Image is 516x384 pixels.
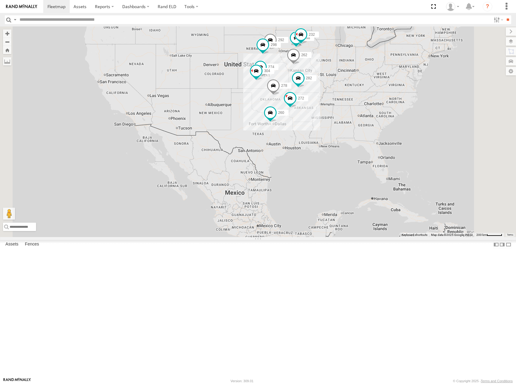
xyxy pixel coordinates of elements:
label: Dock Summary Table to the Right [499,240,505,249]
div: Version: 309.01 [231,379,253,383]
span: 278 [281,83,287,87]
span: 304 [264,69,270,73]
span: 262 [301,53,307,57]
label: Hide Summary Table [505,240,511,249]
span: Map data ©2025 Google, INEGI [431,233,473,236]
div: © Copyright 2025 - [453,379,513,383]
span: 200 km [476,233,487,236]
a: Terms (opens in new tab) [507,233,513,236]
span: 232 [309,32,315,36]
a: Visit our Website [3,378,31,384]
button: Zoom Home [3,46,11,54]
span: 292 [278,38,284,42]
a: Terms and Conditions [481,379,513,383]
span: 298 [271,43,277,47]
button: Zoom out [3,38,11,46]
img: rand-logo.svg [6,5,37,9]
label: Fences [22,240,42,249]
label: Search Query [13,15,17,24]
label: Dock Summary Table to the Left [493,240,499,249]
button: Map Scale: 200 km per 48 pixels [475,233,504,237]
span: 260 [278,111,284,115]
span: 274 [268,65,274,69]
div: Shane Miller [444,2,461,11]
button: Keyboard shortcuts [402,233,427,237]
button: Drag Pegman onto the map to open Street View [3,208,15,220]
i: ? [483,2,492,11]
label: Assets [2,240,21,249]
label: Map Settings [506,67,516,75]
span: 282 [306,76,312,80]
label: Measure [3,57,11,66]
label: Search Filter Options [491,15,504,24]
span: 272 [298,96,304,100]
button: Zoom in [3,29,11,38]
